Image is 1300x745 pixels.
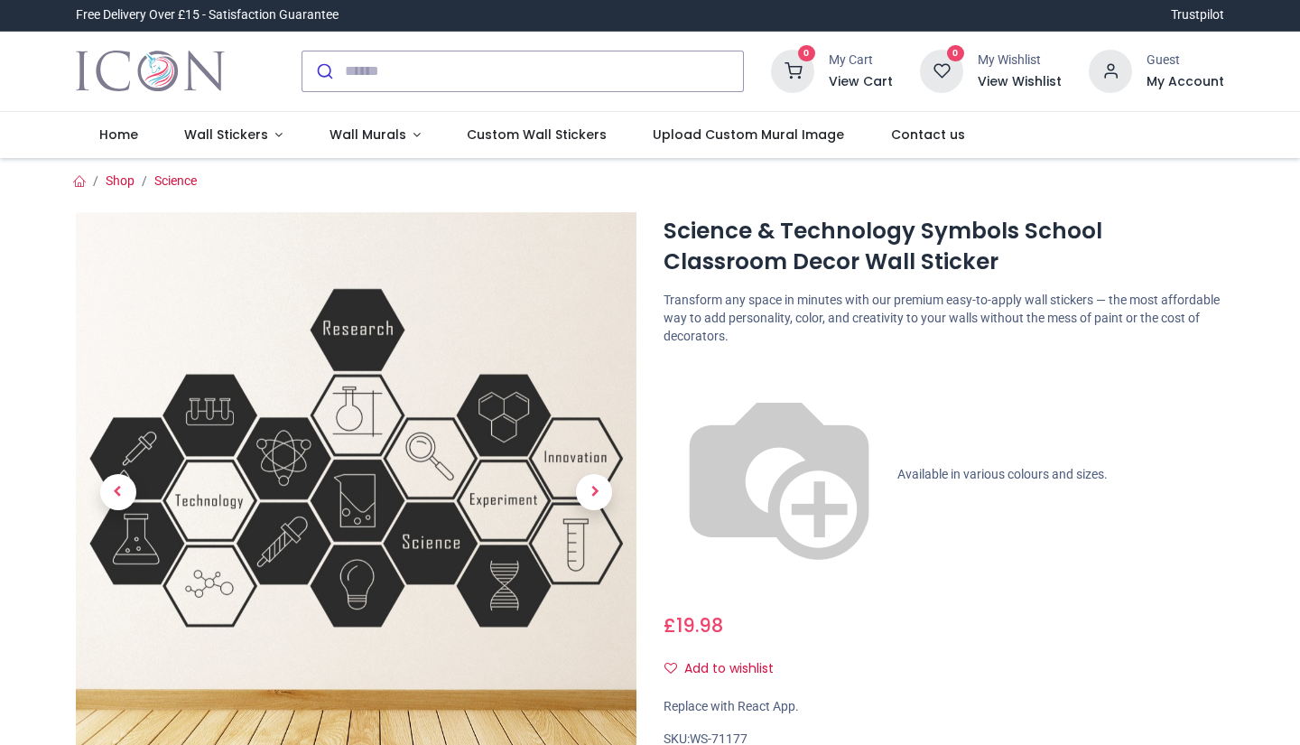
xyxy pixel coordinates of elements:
[897,467,1108,481] span: Available in various colours and sizes.
[100,474,136,510] span: Previous
[664,216,1224,278] h1: Science & Technology Symbols School Classroom Decor Wall Sticker
[76,296,160,689] a: Previous
[829,73,893,91] a: View Cart
[664,612,723,638] span: £
[154,173,197,188] a: Science
[664,292,1224,345] p: Transform any space in minutes with our premium easy-to-apply wall stickers — the most affordable...
[99,126,138,144] span: Home
[106,173,135,188] a: Shop
[664,698,1224,716] div: Replace with React App.
[184,126,268,144] span: Wall Stickers
[920,62,963,77] a: 0
[978,51,1062,70] div: My Wishlist
[161,112,306,159] a: Wall Stickers
[771,62,814,77] a: 0
[330,126,406,144] span: Wall Murals
[467,126,607,144] span: Custom Wall Stickers
[978,73,1062,91] a: View Wishlist
[676,612,723,638] span: 19.98
[947,45,964,62] sup: 0
[576,474,612,510] span: Next
[653,126,844,144] span: Upload Custom Mural Image
[1147,51,1224,70] div: Guest
[306,112,444,159] a: Wall Murals
[1171,6,1224,24] a: Trustpilot
[829,51,893,70] div: My Cart
[664,662,677,675] i: Add to wishlist
[664,654,789,684] button: Add to wishlistAdd to wishlist
[552,296,636,689] a: Next
[798,45,815,62] sup: 0
[76,6,339,24] div: Free Delivery Over £15 - Satisfaction Guarantee
[891,126,965,144] span: Contact us
[302,51,345,91] button: Submit
[1147,73,1224,91] a: My Account
[664,359,895,591] img: color-wheel.png
[76,46,225,97] a: Logo of Icon Wall Stickers
[76,46,225,97] img: Icon Wall Stickers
